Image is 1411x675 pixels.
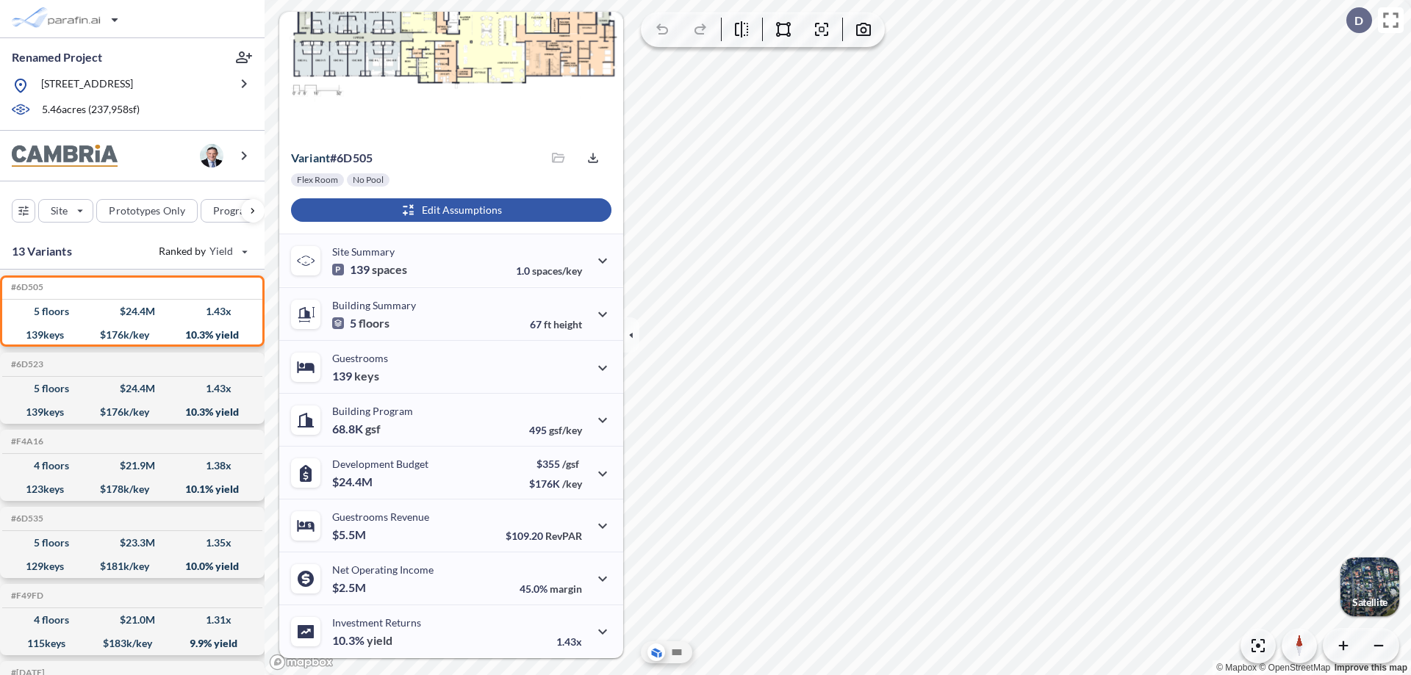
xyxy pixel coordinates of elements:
[200,144,223,167] img: user logo
[51,203,68,218] p: Site
[562,458,579,470] span: /gsf
[354,369,379,383] span: keys
[297,174,338,186] p: Flex Room
[332,580,368,595] p: $2.5M
[42,102,140,118] p: 5.46 acres ( 237,958 sf)
[332,510,429,523] p: Guestrooms Revenue
[201,199,280,223] button: Program
[1352,596,1387,608] p: Satellite
[332,616,421,629] p: Investment Returns
[556,635,582,648] p: 1.43x
[544,318,551,331] span: ft
[365,422,381,436] span: gsf
[147,239,257,263] button: Ranked by Yield
[367,633,392,648] span: yield
[516,264,582,277] p: 1.0
[12,145,118,167] img: BrandImage
[291,151,373,165] p: # 6d505
[529,424,582,436] p: 495
[291,151,330,165] span: Variant
[553,318,582,331] span: height
[8,282,43,292] h5: Click to copy the code
[520,582,582,595] p: 45.0%
[332,563,434,576] p: Net Operating Income
[550,582,582,595] span: margin
[562,477,582,490] span: /key
[353,174,384,186] p: No Pool
[529,477,582,490] p: $176K
[1259,663,1330,673] a: OpenStreetMap
[109,203,185,218] p: Prototypes Only
[12,242,72,260] p: 13 Variants
[332,633,392,648] p: 10.3%
[647,643,665,661] button: Aerial View
[549,424,582,436] span: gsf/key
[332,474,375,489] p: $24.4M
[291,198,611,222] button: Edit Assumptions
[332,422,381,436] p: 68.8K
[506,530,582,542] p: $109.20
[332,458,428,470] p: Development Budget
[209,244,234,259] span: Yield
[359,316,389,331] span: floors
[332,262,407,277] p: 139
[1340,557,1399,616] button: Switcher ImageSatellite
[332,405,413,417] p: Building Program
[530,318,582,331] p: 67
[545,530,582,542] span: RevPAR
[269,654,334,671] a: Mapbox homepage
[1354,14,1363,27] p: D
[332,299,416,311] p: Building Summary
[41,76,133,95] p: [STREET_ADDRESS]
[8,513,43,524] h5: Click to copy the code
[332,369,379,383] p: 139
[12,49,102,65] p: Renamed Project
[1335,663,1407,673] a: Improve this map
[532,264,582,277] span: spaces/key
[332,245,395,258] p: Site Summary
[8,591,43,601] h5: Click to copy the code
[372,262,407,277] span: spaces
[332,352,388,364] p: Guestrooms
[668,643,686,661] button: Site Plan
[1216,663,1257,673] a: Mapbox
[1340,557,1399,616] img: Switcher Image
[529,458,582,470] p: $355
[8,436,43,447] h5: Click to copy the code
[96,199,198,223] button: Prototypes Only
[38,199,93,223] button: Site
[332,316,389,331] p: 5
[213,203,254,218] p: Program
[332,527,368,542] p: $5.5M
[8,359,43,369] h5: Click to copy the code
